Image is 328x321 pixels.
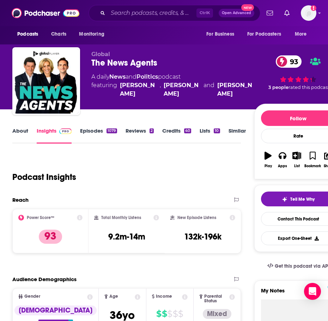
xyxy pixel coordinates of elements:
[222,11,251,15] span: Open Advanced
[247,29,281,39] span: For Podcasters
[304,283,321,300] div: Open Intercom Messenger
[89,5,260,21] div: Search podcasts, credits, & more...
[162,308,167,320] span: $
[136,73,158,80] a: Politics
[281,7,292,19] a: Show notifications dropdown
[91,73,254,98] div: A daily podcast
[39,230,62,244] p: 93
[290,147,304,172] button: List
[294,164,300,168] div: List
[178,308,183,320] span: $
[14,305,97,315] div: [DEMOGRAPHIC_DATA]
[37,127,72,144] a: InsightsPodchaser Pro
[17,29,38,39] span: Podcasts
[204,294,228,303] span: Parental Status
[219,9,254,17] button: Open AdvancedNew
[126,73,136,80] span: and
[203,309,231,319] div: Mixed
[204,81,214,98] span: and
[196,8,213,18] span: Ctrl K
[290,196,315,202] span: Tell Me Why
[126,127,154,144] a: Reviews2
[59,128,72,134] img: Podchaser Pro
[160,81,161,98] span: ,
[184,231,221,242] h3: 132k-196k
[164,81,201,98] a: Emily Maitlis
[80,127,117,144] a: Episodes1079
[264,7,276,19] a: Show notifications dropdown
[282,196,287,202] img: tell me why sparkle
[107,128,117,133] div: 1079
[109,73,126,80] a: News
[109,294,118,299] span: Age
[14,49,79,114] img: The News Agents
[47,28,71,41] a: Charts
[12,276,77,283] h2: Audience Demographics
[265,164,272,168] div: Play
[177,215,216,220] h2: New Episode Listens
[206,29,234,39] span: For Business
[311,5,316,11] svg: Add a profile image
[27,215,54,220] h2: Power Score™
[156,294,172,299] span: Income
[12,6,79,20] img: Podchaser - Follow, Share and Rate Podcasts
[150,128,154,133] div: 2
[301,5,316,21] button: Show profile menu
[243,28,291,41] button: open menu
[91,51,110,57] span: Global
[79,29,104,39] span: Monitoring
[276,55,302,68] a: 93
[184,128,191,133] div: 40
[200,127,220,144] a: Lists10
[304,147,321,172] button: Bookmark
[290,28,316,41] button: open menu
[201,28,243,41] button: open menu
[261,147,275,172] button: Play
[12,127,28,144] a: About
[173,308,178,320] span: $
[217,81,254,98] a: Jon Sopel
[162,127,191,144] a: Credits40
[304,164,321,168] div: Bookmark
[275,147,290,172] button: Apps
[12,172,76,182] h1: Podcast Insights
[278,164,287,168] div: Apps
[156,308,161,320] span: $
[12,28,47,41] button: open menu
[301,5,316,21] span: Logged in as LoriBecker
[101,215,141,220] h2: Total Monthly Listens
[268,85,288,90] span: 3 people
[241,4,254,11] span: New
[108,7,196,19] input: Search podcasts, credits, & more...
[108,231,145,242] h3: 9.2m-14m
[229,127,246,144] a: Similar
[295,29,307,39] span: More
[214,128,220,133] div: 10
[51,29,66,39] span: Charts
[91,81,254,98] span: featuring
[74,28,113,41] button: open menu
[301,5,316,21] img: User Profile
[12,196,29,203] h2: Reach
[283,55,302,68] span: 93
[167,308,172,320] span: $
[24,294,40,299] span: Gender
[120,81,157,98] a: Lewis Goodall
